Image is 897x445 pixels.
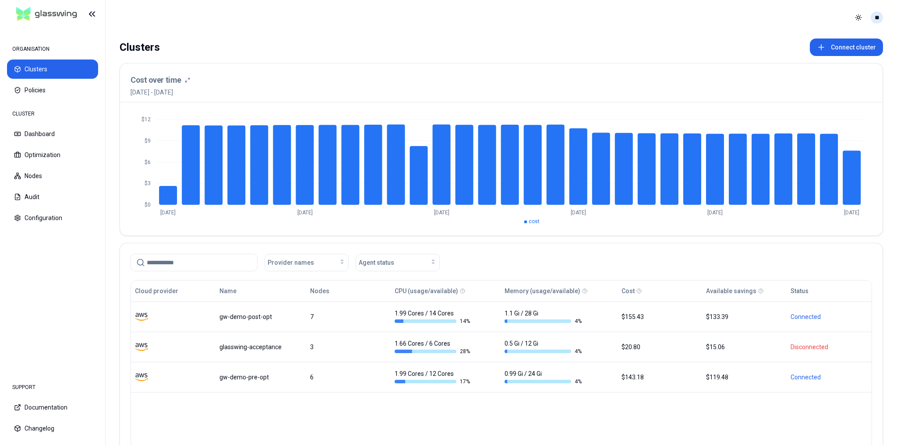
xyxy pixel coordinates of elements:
[219,312,302,321] div: gw-demo-post-opt
[707,210,723,216] tspan: [DATE]
[268,258,314,267] span: Provider names
[434,210,449,216] tspan: [DATE]
[844,210,859,216] tspan: [DATE]
[310,312,387,321] div: 7
[7,419,98,438] button: Changelog
[622,282,635,300] button: Cost
[145,138,151,144] tspan: $9
[7,187,98,207] button: Audit
[7,60,98,79] button: Clusters
[505,378,582,385] div: 4 %
[7,81,98,100] button: Policies
[505,369,582,385] div: 0.99 Gi / 24 Gi
[135,310,148,323] img: aws
[395,318,472,325] div: 14 %
[395,282,458,300] button: CPU (usage/available)
[120,39,160,56] div: Clusters
[706,343,783,351] div: $15.06
[505,318,582,325] div: 4 %
[145,202,151,208] tspan: $0
[297,210,313,216] tspan: [DATE]
[310,373,387,382] div: 6
[791,343,868,351] div: Disconnected
[706,312,783,321] div: $133.39
[791,287,809,295] div: Status
[310,282,329,300] button: Nodes
[359,258,394,267] span: Agent status
[135,282,178,300] button: Cloud provider
[622,343,698,351] div: $20.80
[395,309,472,325] div: 1.99 Cores / 14 Cores
[219,343,302,351] div: glasswing-acceptance
[356,254,440,271] button: Agent status
[7,145,98,165] button: Optimization
[622,312,698,321] div: $155.43
[529,218,540,224] span: cost
[7,124,98,144] button: Dashboard
[7,40,98,58] div: ORGANISATION
[13,4,81,25] img: GlassWing
[622,373,698,382] div: $143.18
[135,371,148,384] img: aws
[791,312,868,321] div: Connected
[505,282,580,300] button: Memory (usage/available)
[145,159,151,165] tspan: $6
[219,373,302,382] div: gw-demo-pre-opt
[395,348,472,355] div: 28 %
[810,39,883,56] button: Connect cluster
[7,378,98,396] div: SUPPORT
[395,378,472,385] div: 17 %
[505,309,582,325] div: 1.1 Gi / 28 Gi
[7,208,98,228] button: Configuration
[571,210,586,216] tspan: [DATE]
[505,348,582,355] div: 4 %
[145,180,151,186] tspan: $3
[395,339,472,355] div: 1.66 Cores / 6 Cores
[131,88,190,97] span: [DATE] - [DATE]
[141,116,151,123] tspan: $12
[160,210,176,216] tspan: [DATE]
[131,74,181,86] h3: Cost over time
[265,254,349,271] button: Provider names
[7,105,98,123] div: CLUSTER
[706,282,756,300] button: Available savings
[505,339,582,355] div: 0.5 Gi / 12 Gi
[135,340,148,354] img: aws
[7,398,98,417] button: Documentation
[310,343,387,351] div: 3
[219,282,237,300] button: Name
[395,369,472,385] div: 1.99 Cores / 12 Cores
[706,373,783,382] div: $119.48
[791,373,868,382] div: Connected
[7,166,98,186] button: Nodes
